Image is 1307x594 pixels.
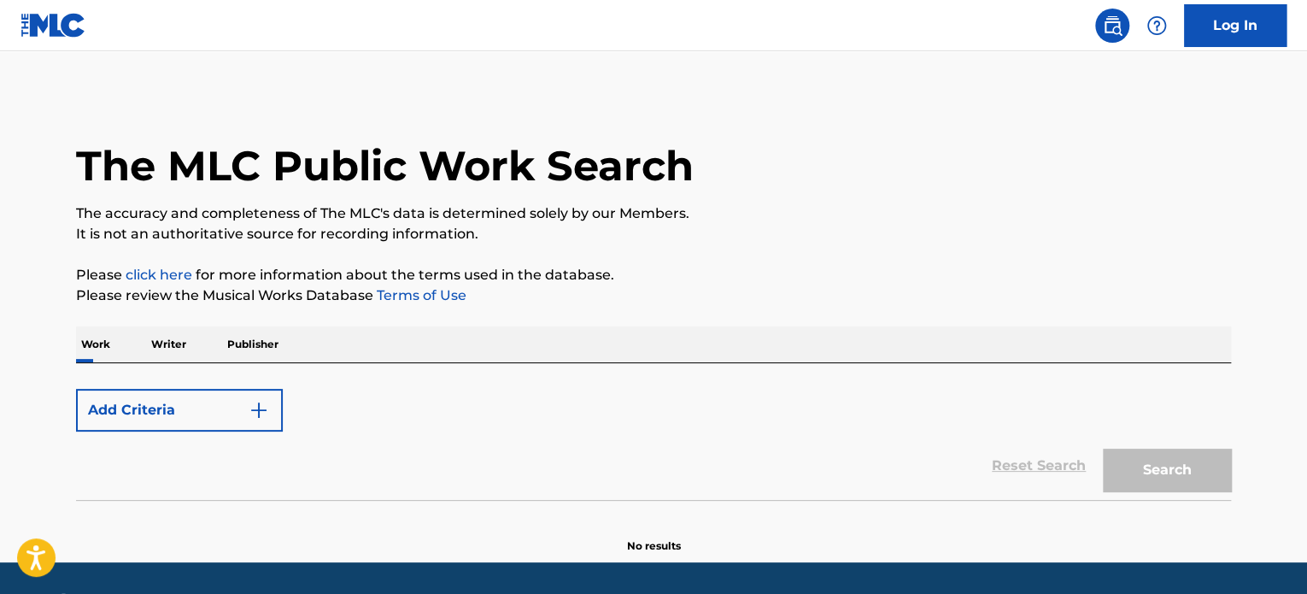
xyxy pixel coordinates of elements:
[76,265,1231,285] p: Please for more information about the terms used in the database.
[76,203,1231,224] p: The accuracy and completeness of The MLC's data is determined solely by our Members.
[1102,15,1122,36] img: search
[1095,9,1129,43] a: Public Search
[76,389,283,432] button: Add Criteria
[126,267,192,283] a: click here
[76,380,1231,500] form: Search Form
[373,287,466,303] a: Terms of Use
[76,326,115,362] p: Work
[1146,15,1167,36] img: help
[249,400,269,421] img: 9d2ae6d4665cec9f34b9.svg
[1184,4,1286,47] a: Log In
[21,13,86,38] img: MLC Logo
[1140,9,1174,43] div: Help
[222,326,284,362] p: Publisher
[76,224,1231,244] p: It is not an authoritative source for recording information.
[146,326,191,362] p: Writer
[76,285,1231,306] p: Please review the Musical Works Database
[76,140,694,191] h1: The MLC Public Work Search
[627,518,681,554] p: No results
